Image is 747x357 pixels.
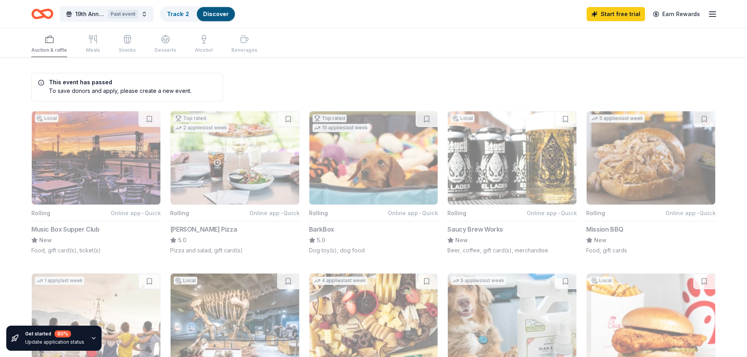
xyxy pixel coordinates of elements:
h5: This event has passed [38,80,191,85]
button: Image for Saucy Brew WorksLocalRollingOnline app•QuickSaucy Brew WorksNewBeer, coffee, gift card(... [447,111,577,254]
div: 80 % [55,330,71,337]
a: Home [31,5,53,23]
a: Track· 2 [167,11,189,17]
a: Discover [203,11,229,17]
button: Image for BarkBoxTop rated15 applieslast weekRollingOnline app•QuickBarkBox5.0Dog toy(s), dog food [309,111,438,254]
a: Start free trial [587,7,645,21]
div: Get started [25,330,84,337]
button: 19th Anniversary PATCH Golf Outing/FundraiserPast event [60,6,154,22]
button: Image for Dewey's PizzaTop rated2 applieslast weekRollingOnline app•Quick[PERSON_NAME] Pizza5.0Pi... [170,111,300,254]
button: Track· 2Discover [160,6,236,22]
div: Past event [108,10,138,18]
span: 19th Anniversary PATCH Golf Outing/Fundraiser [75,9,105,19]
div: To save donors and apply, please create a new event. [38,87,191,95]
button: Image for Music Box Supper ClubLocalRollingOnline app•QuickMusic Box Supper ClubNewFood, gift car... [31,111,161,254]
button: Image for Mission BBQ5 applieslast weekRollingOnline app•QuickMission BBQNewFood, gift cards [586,111,716,254]
div: Update application status [25,339,84,345]
a: Earn Rewards [648,7,705,21]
